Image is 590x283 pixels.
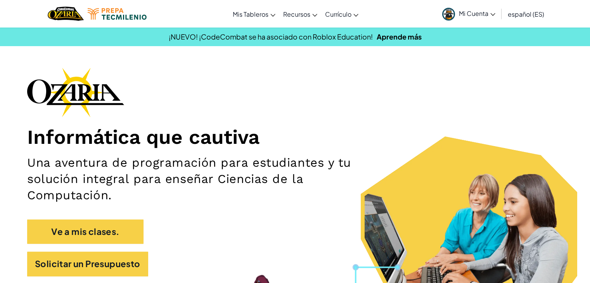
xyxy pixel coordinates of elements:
a: Mis Tableros [229,3,279,24]
img: Home [48,6,84,22]
h1: Informática que cautiva [27,125,563,149]
a: Solicitar un Presupuesto [27,252,148,276]
img: Tecmilenio logo [88,8,147,20]
a: Ve a mis clases. [27,219,144,244]
span: ¡NUEVO! ¡CodeCombat se ha asociado con Roblox Education! [169,32,373,41]
a: Mi Cuenta [438,2,499,26]
a: Aprende más [377,32,422,41]
img: Ozaria branding logo [27,67,124,117]
span: Currículo [325,10,351,18]
span: español (ES) [508,10,544,18]
h2: Una aventura de programación para estudiantes y tu solución integral para enseñar Ciencias de la ... [27,155,386,204]
a: español (ES) [504,3,548,24]
a: Recursos [279,3,321,24]
a: Currículo [321,3,362,24]
a: Ozaria by CodeCombat logo [48,6,84,22]
span: Mis Tableros [233,10,268,18]
span: Mi Cuenta [459,9,495,17]
span: Recursos [283,10,310,18]
img: avatar [442,8,455,21]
